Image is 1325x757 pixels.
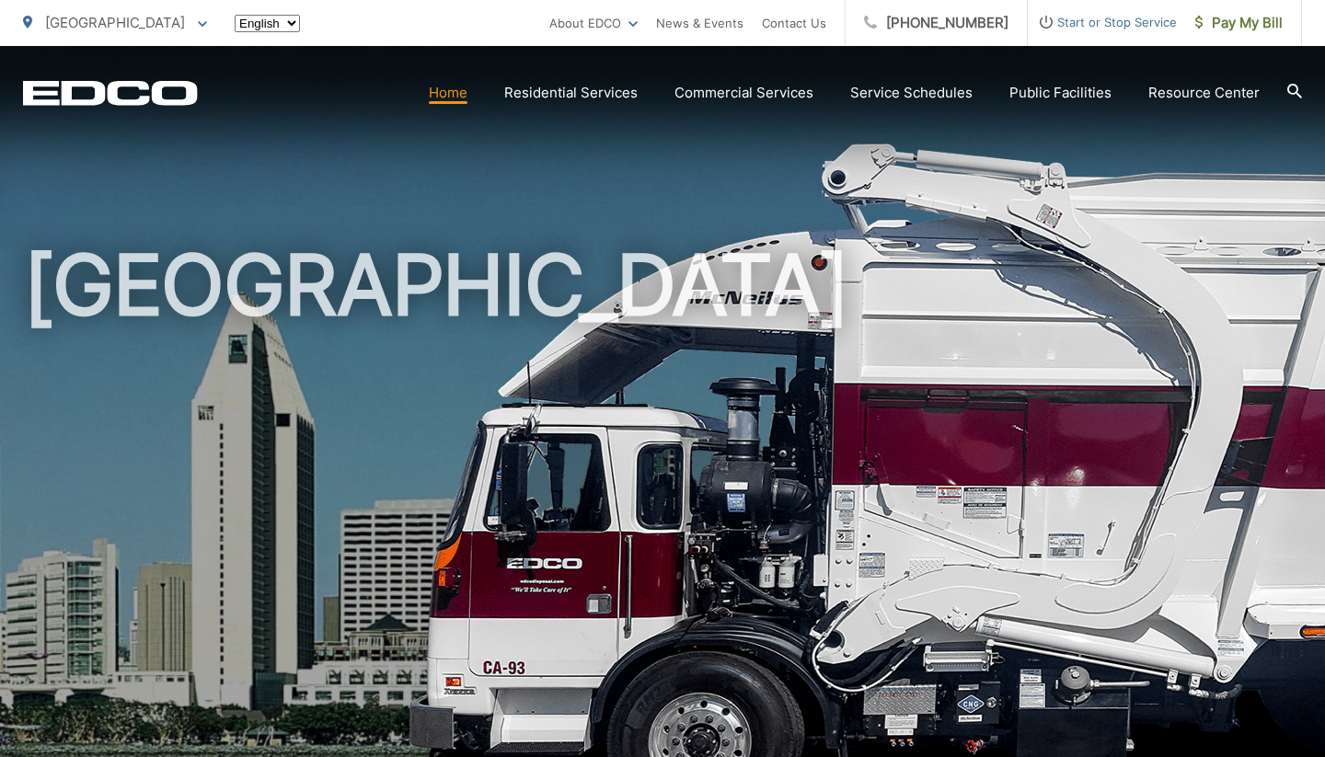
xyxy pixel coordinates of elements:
span: Pay My Bill [1195,12,1283,34]
a: Residential Services [504,82,638,104]
a: Public Facilities [1009,82,1112,104]
select: Select a language [235,15,300,32]
a: Commercial Services [674,82,813,104]
a: About EDCO [549,12,638,34]
a: Service Schedules [850,82,973,104]
a: News & Events [656,12,743,34]
a: Contact Us [762,12,826,34]
span: [GEOGRAPHIC_DATA] [45,14,185,31]
a: Resource Center [1148,82,1260,104]
a: EDCD logo. Return to the homepage. [23,80,198,106]
a: Home [429,82,467,104]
